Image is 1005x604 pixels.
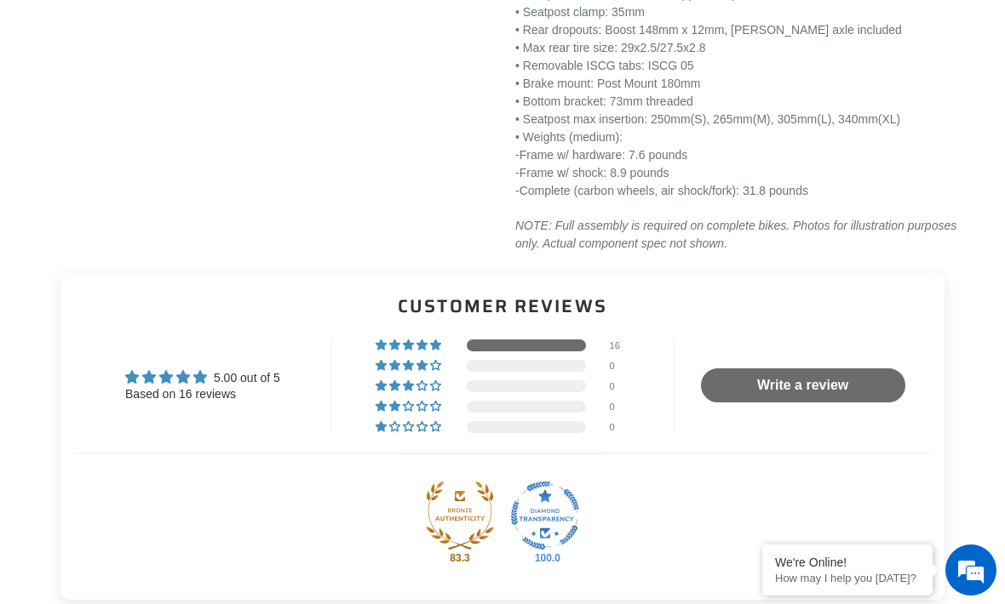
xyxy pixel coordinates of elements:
[775,572,920,584] p: How may I help you today?
[114,95,312,117] div: Chat with us now
[724,236,727,250] em: .
[376,339,444,351] div: 100% (16) reviews with 5 star rating
[775,556,920,569] div: We're Online!
[511,481,579,550] a: Judge.me Diamond Transparent Shop medal 100.0
[125,368,280,387] div: Average rating is 5.00 stars
[55,85,97,128] img: d_696896380_company_1647369064580_696896380
[279,9,320,49] div: Minimize live chat window
[531,551,559,565] div: 100.0
[511,481,579,550] img: Judge.me Diamond Transparent Shop medal
[426,481,494,550] img: Judge.me Bronze Authentic Shop medal
[9,414,324,474] textarea: Type your message and hit 'Enter'
[125,386,280,403] div: Based on 16 reviews
[19,94,44,119] div: Navigation go back
[446,551,474,565] div: 83.3
[214,371,280,385] span: 5.00 out of 5
[426,481,494,555] div: Bronze Authentic Shop. At least 80% of published reviews are verified reviews
[426,481,494,550] a: Judge.me Bronze Authentic Shop medal 83.3
[74,293,931,318] h2: Customer Reviews
[701,368,905,402] a: Write a review
[511,481,579,555] div: Diamond Transparent Shop. Published 100% of verified reviews received in total
[515,219,956,250] em: NOTE: Full assembly is required on complete bikes. Photos for illustration purposes only. Actual ...
[610,339,630,351] div: 16
[99,189,235,361] span: We're online!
